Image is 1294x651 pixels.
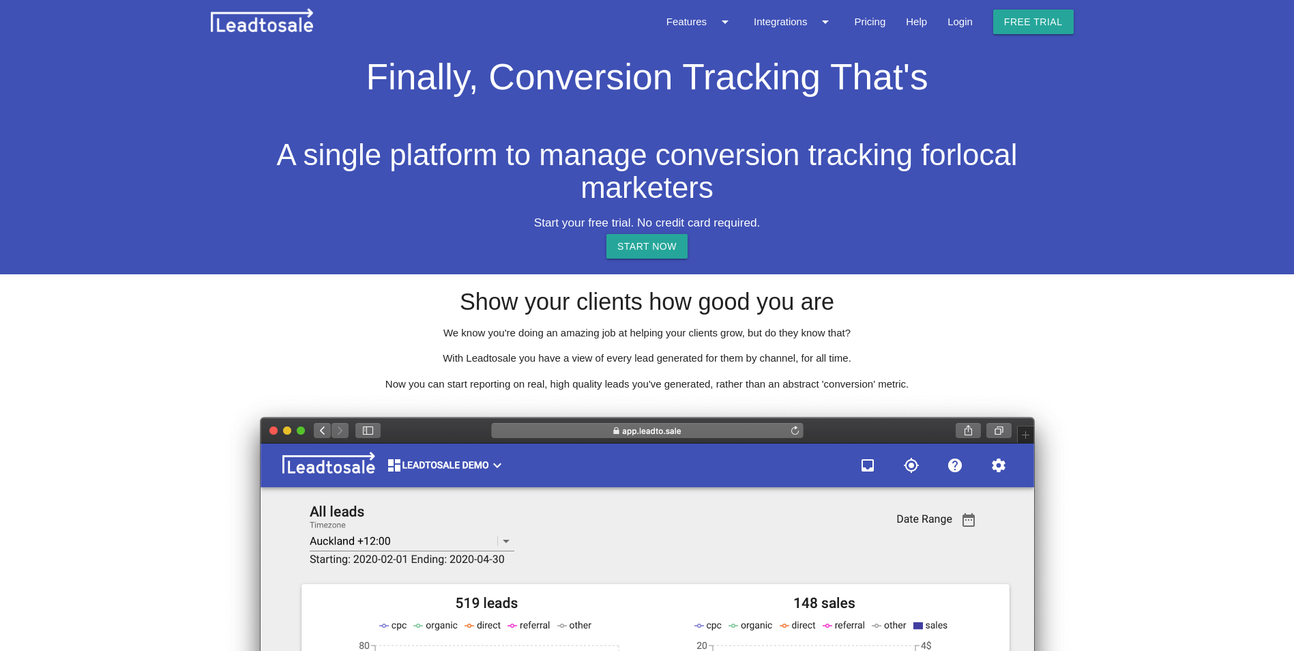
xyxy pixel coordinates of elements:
[211,289,1084,315] h3: Show your clients how good you are
[580,138,1017,204] span: local marketers
[211,325,1084,341] p: We know you're doing an amazing job at helping your clients grow, but do they know that?
[211,216,1084,229] h5: Start your free trial. No credit card required.
[211,139,1084,204] h2: A single platform to manage conversion tracking for
[559,98,735,138] span: Automated
[211,351,1084,366] p: With Leadtosale you have a view of every lead generated for them by channel, for all time.
[211,377,1084,392] p: Now you can start reporting on real, high quality leads you've generated, rather than an abstract...
[993,10,1074,34] a: Free trial
[606,234,688,259] a: START NOW
[211,44,1084,104] h1: Finally, Conversion Tracking That's
[211,8,313,32] img: leadtosale.png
